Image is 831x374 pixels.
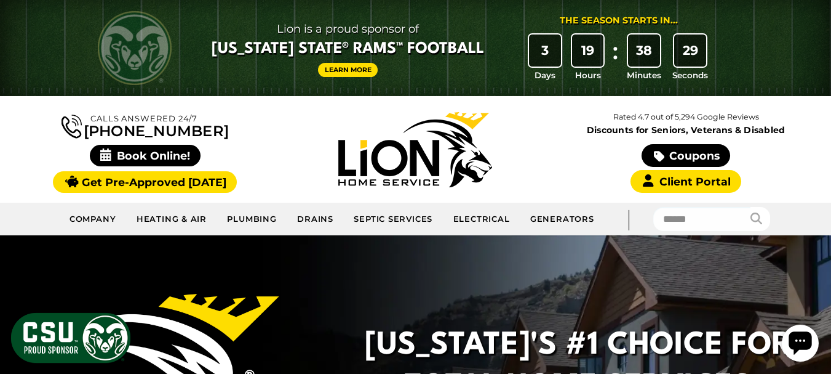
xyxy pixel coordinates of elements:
div: | [604,203,653,235]
span: Minutes [627,69,661,81]
a: Plumbing [217,207,287,232]
a: Generators [520,207,604,232]
span: Seconds [672,69,708,81]
img: Lion Home Service [338,112,492,187]
span: Days [535,69,555,81]
a: Company [60,207,127,232]
span: Lion is a proud sponsor of [212,19,484,39]
a: Heating & Air [127,207,218,232]
div: The Season Starts in... [560,14,678,28]
div: 29 [674,35,706,67]
a: Electrical [443,207,520,232]
img: CSU Sponsor Badge [9,311,132,365]
div: Open chat widget [5,5,42,42]
a: Coupons [642,144,730,167]
p: Rated 4.7 out of 5,294 Google Reviews [551,110,821,124]
span: Book Online! [90,145,201,166]
a: Client Portal [630,170,741,193]
div: 3 [529,35,561,67]
a: Septic Services [344,207,443,232]
a: [PHONE_NUMBER] [62,112,229,139]
div: 19 [572,35,604,67]
div: 38 [628,35,660,67]
span: [US_STATE] State® Rams™ Football [212,39,484,60]
a: Drains [287,207,344,232]
a: Get Pre-Approved [DATE] [53,171,237,193]
div: : [609,35,621,82]
a: Learn More [318,63,378,77]
img: CSU Rams logo [98,11,172,85]
span: Discounts for Seniors, Veterans & Disabled [554,126,819,134]
span: Hours [575,69,601,81]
